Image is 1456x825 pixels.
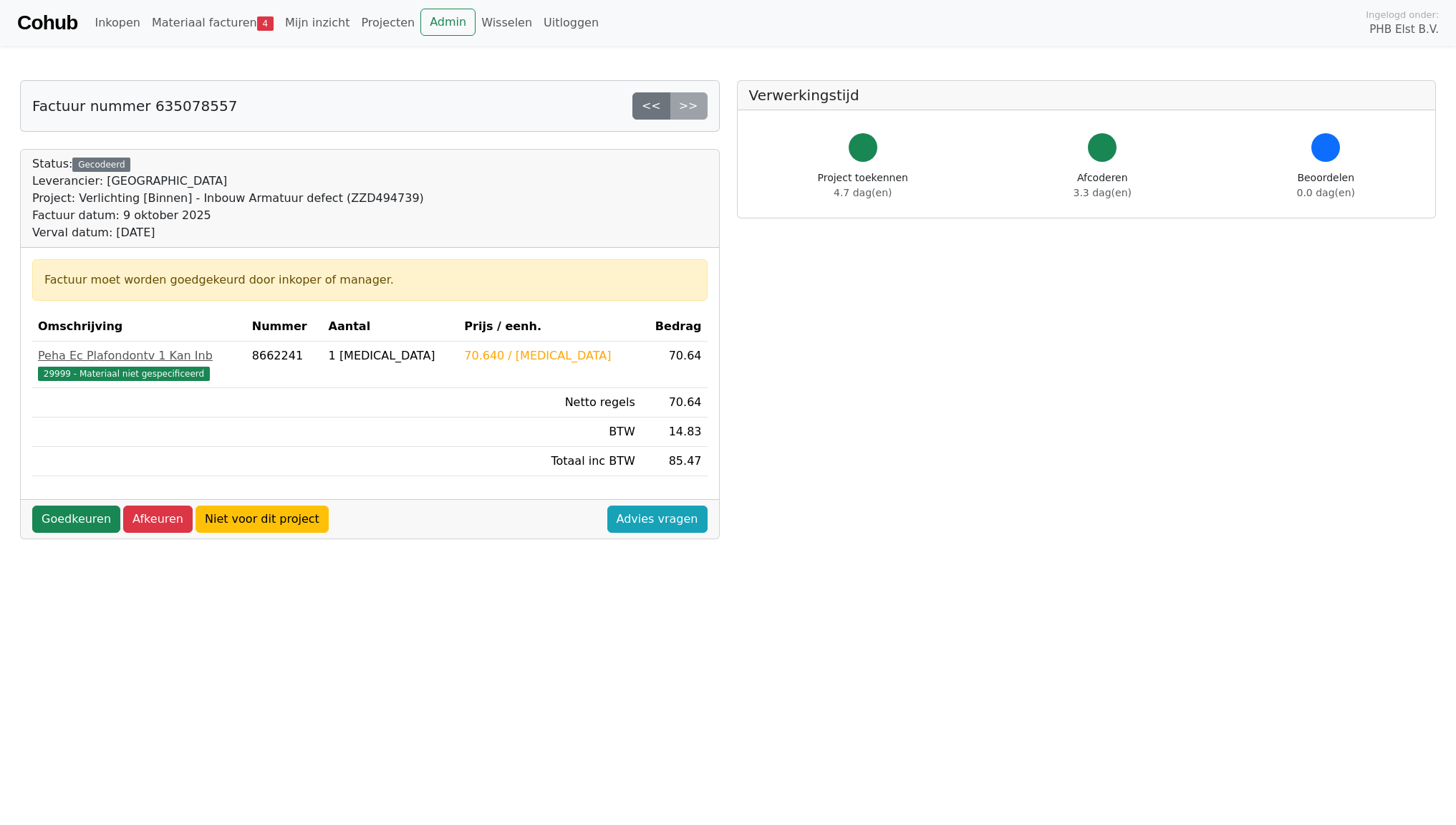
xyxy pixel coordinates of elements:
[641,342,708,388] td: 70.64
[538,9,604,37] a: Uitloggen
[323,312,459,342] th: Aantal
[44,271,695,289] div: Factuur moet worden goedgekeurd door inkoper of manager.
[89,9,145,37] a: Inkopen
[607,506,708,533] a: Advies vragen
[32,224,424,241] div: Verval datum: [DATE]
[32,173,424,190] div: Leverancier: [GEOGRAPHIC_DATA]
[355,9,420,37] a: Projecten
[458,388,640,418] td: Netto regels
[146,9,279,37] a: Materiaal facturen4
[1366,8,1439,21] span: Ingelogd onder:
[38,367,210,381] span: 29999 - Materiaal niet gespecificeerd
[476,9,538,37] a: Wisselen
[641,418,708,447] td: 14.83
[1297,170,1355,201] div: Beoordelen
[641,388,708,418] td: 70.64
[32,97,237,115] h5: Factuur nummer 635078557
[32,506,120,533] a: Goedkeuren
[834,187,892,198] span: 4.7 dag(en)
[458,447,640,476] td: Totaal inc BTW
[641,447,708,476] td: 85.47
[257,16,274,31] span: 4
[1074,170,1132,201] div: Afcoderen
[17,6,77,40] a: Cohub
[1369,21,1439,38] span: PHB Elst B.V.
[196,506,329,533] a: Niet voor dit project
[32,312,246,342] th: Omschrijving
[246,342,323,388] td: 8662241
[818,170,908,201] div: Project toekennen
[32,155,424,241] div: Status:
[458,418,640,447] td: BTW
[32,207,424,224] div: Factuur datum: 9 oktober 2025
[641,312,708,342] th: Bedrag
[420,9,476,36] a: Admin
[632,92,670,120] a: <<
[38,347,241,382] a: Peha Ec Plafondontv 1 Kan Inb29999 - Materiaal niet gespecificeerd
[123,506,193,533] a: Afkeuren
[458,312,640,342] th: Prijs / eenh.
[1074,187,1132,198] span: 3.3 dag(en)
[246,312,323,342] th: Nummer
[32,190,424,207] div: Project: Verlichting [Binnen] - Inbouw Armatuur defect (ZZD494739)
[1297,187,1355,198] span: 0.0 dag(en)
[279,9,356,37] a: Mijn inzicht
[329,347,453,365] div: 1 [MEDICAL_DATA]
[38,347,241,365] div: Peha Ec Plafondontv 1 Kan Inb
[72,158,130,172] div: Gecodeerd
[749,87,1424,104] h5: Verwerkingstijd
[464,347,635,365] div: 70.640 / [MEDICAL_DATA]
